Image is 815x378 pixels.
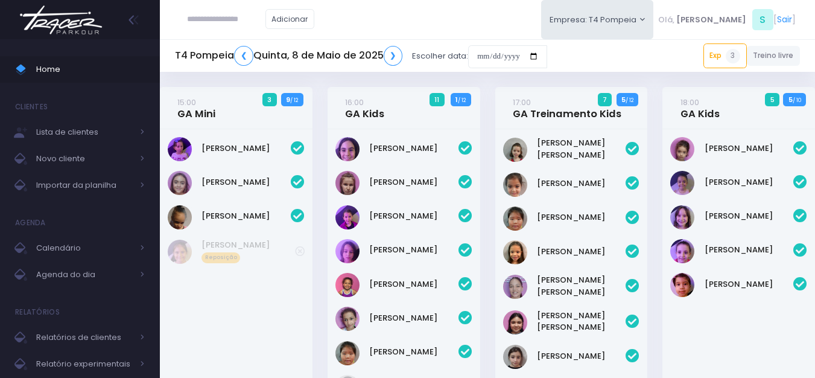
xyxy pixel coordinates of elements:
strong: 1 [455,95,458,104]
span: Home [36,62,145,77]
a: 15:00GA Mini [177,96,215,120]
span: Relatórios de clientes [36,330,133,345]
img: Eloah Meneguim Tenorio [168,171,192,195]
img: Emilia Rodrigues [670,137,694,161]
img: Cecília Aimi Shiozuka de Oliveira [503,173,527,197]
span: S [752,9,773,30]
h4: Relatórios [15,300,60,324]
a: [PERSON_NAME] [201,143,291,155]
span: 7 [598,93,612,106]
a: [PERSON_NAME] Reposição [201,239,295,263]
img: Antonella Rossi Paes Previtalli [335,137,360,161]
a: [PERSON_NAME] [369,278,458,290]
a: Sair [777,13,792,26]
span: Novo cliente [36,151,133,167]
a: [PERSON_NAME] [369,210,458,222]
a: 18:00GA Kids [680,96,720,120]
a: ❯ [384,46,403,66]
div: Escolher data: [175,42,547,70]
img: Antonia Landmann [335,171,360,195]
small: 16:00 [345,97,364,108]
a: [PERSON_NAME] [537,246,626,258]
img: Diana Rosa Oliveira [335,205,360,229]
span: Calendário [36,240,133,256]
small: / 12 [458,97,466,104]
span: Relatório experimentais [36,356,133,372]
a: 17:00GA Treinamento Kids [513,96,621,120]
small: / 12 [626,97,633,104]
img: Maria Fernanda Di Bastiani [503,310,527,335]
a: [PERSON_NAME] [201,176,291,188]
small: / 12 [290,97,298,104]
img: Sophia Crispi Marques dos Santos [168,205,192,229]
small: 18:00 [680,97,699,108]
span: [PERSON_NAME] [676,14,746,26]
a: [PERSON_NAME] [369,244,458,256]
h4: Agenda [15,211,46,235]
a: [PERSON_NAME] [369,176,458,188]
span: Reposição [201,252,240,263]
a: Exp3 [703,43,747,68]
small: / 10 [793,97,801,104]
h4: Clientes [15,95,48,119]
a: [PERSON_NAME] [705,244,794,256]
a: [PERSON_NAME] [705,143,794,155]
img: Helena Ongarato Amorim Silva [168,240,192,264]
a: 16:00GA Kids [345,96,384,120]
small: 15:00 [177,97,196,108]
a: Adicionar [265,9,315,29]
img: LIZ WHITAKER DE ALMEIDA BORGES [670,171,694,195]
span: 3 [262,93,277,106]
img: Rafaella Westphalen Porto Ravasi [670,239,694,263]
img: Ivy Miki Miessa Guadanuci [335,307,360,331]
small: 17:00 [513,97,531,108]
a: [PERSON_NAME] [705,176,794,188]
a: [PERSON_NAME] [705,210,794,222]
img: Yumi Muller [670,273,694,297]
a: [PERSON_NAME] [PERSON_NAME] [537,274,626,298]
a: [PERSON_NAME] [705,278,794,290]
a: [PERSON_NAME] [369,143,458,155]
span: Agenda do dia [36,267,133,283]
img: Alice Mattos [168,137,192,161]
span: 11 [430,93,445,106]
strong: 5 [788,95,793,104]
img: Júlia Ayumi Tiba [335,341,360,365]
img: Júlia Ayumi Tiba [503,207,527,231]
a: [PERSON_NAME] [369,346,458,358]
img: Ana carolina marucci [503,138,527,162]
span: 3 [726,49,740,63]
a: [PERSON_NAME] [369,312,458,324]
a: [PERSON_NAME] [201,210,291,222]
span: Lista de clientes [36,124,133,140]
span: 5 [765,93,779,106]
div: [ ] [653,6,800,33]
a: [PERSON_NAME] [PERSON_NAME] [537,310,626,333]
img: Maria Carolina Franze Oliveira [503,275,527,299]
img: Isabela Inocentini Pivovar [335,273,360,297]
img: Júlia Ibarrola Lima [503,240,527,264]
a: Treino livre [747,46,801,66]
a: [PERSON_NAME] [537,350,626,362]
img: Sarah Fernandes da Silva [503,345,527,369]
a: [PERSON_NAME] [PERSON_NAME] [537,137,626,161]
a: [PERSON_NAME] [537,211,626,223]
a: [PERSON_NAME] [537,178,626,190]
span: Olá, [658,14,674,26]
img: Melissa Gouveia [670,205,694,229]
strong: 5 [621,95,626,104]
strong: 9 [286,95,290,104]
span: Importar da planilha [36,178,133,193]
h5: T4 Pompeia Quinta, 8 de Maio de 2025 [175,46,402,66]
img: Gabriela Jordão Natacci [335,239,360,263]
a: ❮ [234,46,253,66]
